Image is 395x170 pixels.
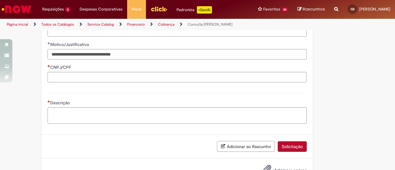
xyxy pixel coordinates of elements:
[65,7,70,12] span: 3
[263,6,280,12] span: Favoritos
[281,7,288,12] span: 24
[48,65,50,67] span: Necessários
[48,26,307,37] input: Cód PDV
[278,141,307,152] button: Solicitação
[7,22,28,27] a: Página inicial
[50,100,71,106] span: Descrição
[50,64,72,70] span: CNPJ/CPF
[151,4,167,14] img: click_logo_yellow_360x200.png
[197,6,212,14] p: +GenAi
[50,42,90,47] span: Motivo/Justificativa
[1,3,32,15] img: ServiceNow
[42,6,64,12] span: Requisições
[188,22,232,27] a: Consulta [PERSON_NAME]
[87,22,114,27] a: Service Catalog
[48,100,50,103] span: Necessários
[359,6,390,12] span: [PERSON_NAME]
[48,107,307,124] textarea: Descrição
[351,7,355,11] span: GS
[217,141,275,152] button: Adicionar ao Rascunho
[48,49,307,60] input: Motivo/Justificativa
[80,6,123,12] span: Despesas Corporativas
[41,22,74,27] a: Todos os Catálogos
[158,22,174,27] a: Cobrança
[48,72,307,82] input: CNPJ/CPF
[303,6,325,12] span: Rascunhos
[48,42,50,44] span: Obrigatório Preenchido
[5,19,259,30] ul: Trilhas de página
[177,6,212,14] div: Padroniza
[297,6,325,12] a: Rascunhos
[127,22,145,27] a: Financeiro
[132,6,141,12] span: More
